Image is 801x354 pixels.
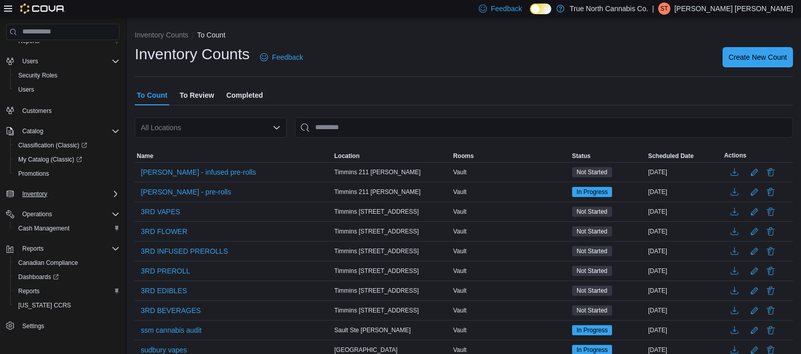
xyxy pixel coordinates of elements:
span: Security Roles [18,71,57,80]
div: Vault [451,245,570,257]
span: Timmins [STREET_ADDRESS] [334,267,419,275]
span: [GEOGRAPHIC_DATA] [334,346,398,354]
button: Inventory [18,188,51,200]
button: Operations [18,208,56,220]
span: 3RD PREROLL [141,266,190,276]
span: ST [660,3,668,15]
h1: Inventory Counts [135,44,250,64]
span: Completed [226,85,263,105]
div: [DATE] [646,265,722,277]
span: Dark Mode [530,14,530,15]
button: Status [570,150,646,162]
button: Name [135,150,332,162]
button: Promotions [10,167,124,181]
span: Reports [22,245,44,253]
button: Delete [765,166,777,178]
a: Classification (Classic) [14,139,91,151]
span: Not Started [572,286,612,296]
span: Classification (Classic) [14,139,120,151]
span: Users [18,55,120,67]
span: Settings [18,320,120,332]
span: Operations [22,210,52,218]
button: Cash Management [10,221,124,235]
img: Cova [20,4,65,14]
button: Open list of options [273,124,281,132]
button: Location [332,150,451,162]
button: Rooms [451,150,570,162]
button: Inventory [2,187,124,201]
span: Canadian Compliance [18,259,78,267]
button: Delete [765,265,777,277]
div: [DATE] [646,206,722,218]
span: Scheduled Date [648,152,694,160]
div: Vault [451,186,570,198]
a: My Catalog (Classic) [14,153,86,166]
a: [US_STATE] CCRS [14,299,75,311]
a: Dashboards [10,270,124,284]
div: Vault [451,285,570,297]
a: Feedback [256,47,307,67]
span: 3RD BEVERAGES [141,305,201,316]
div: [DATE] [646,166,722,178]
span: Dashboards [18,273,59,281]
input: Dark Mode [530,4,551,14]
span: Not Started [572,305,612,316]
span: In Progress [572,325,612,335]
span: [PERSON_NAME] - infused pre-rolls [141,167,256,177]
span: Canadian Compliance [14,257,120,269]
span: Inventory [18,188,120,200]
button: Edit count details [748,263,760,279]
span: Customers [22,107,52,115]
span: Not Started [572,207,612,217]
span: Not Started [572,226,612,237]
button: Catalog [18,125,47,137]
div: [DATE] [646,186,722,198]
button: Edit count details [748,244,760,259]
button: [PERSON_NAME] - pre-rolls [137,184,235,200]
a: Users [14,84,38,96]
span: Status [572,152,591,160]
button: 3RD INFUSED PREROLLS [137,244,232,259]
span: Timmins 211 [PERSON_NAME] [334,188,421,196]
div: Vault [451,206,570,218]
nav: An example of EuiBreadcrumbs [135,30,793,42]
span: Reports [18,287,40,295]
span: Timmins [STREET_ADDRESS] [334,208,419,216]
span: Not Started [577,227,607,236]
span: [US_STATE] CCRS [18,301,71,309]
a: Dashboards [14,271,63,283]
a: Classification (Classic) [10,138,124,152]
button: Users [2,54,124,68]
button: Delete [765,245,777,257]
span: Reports [18,243,120,255]
span: Timmins 211 [PERSON_NAME] [334,168,421,176]
span: Name [137,152,154,160]
span: Classification (Classic) [18,141,87,149]
button: Edit count details [748,224,760,239]
span: 3RD VAPES [141,207,180,217]
div: Vault [451,166,570,178]
button: Users [18,55,42,67]
button: Edit count details [748,303,760,318]
a: Cash Management [14,222,73,234]
span: Not Started [577,168,607,177]
span: My Catalog (Classic) [14,153,120,166]
span: Catalog [22,127,43,135]
span: To Review [179,85,214,105]
span: Dashboards [14,271,120,283]
span: Not Started [577,306,607,315]
span: In Progress [577,187,607,196]
span: Promotions [14,168,120,180]
button: Scheduled Date [646,150,722,162]
span: Reports [14,285,120,297]
button: Create New Count [722,47,793,67]
span: Actions [724,151,746,160]
button: Settings [2,319,124,333]
span: Feedback [491,4,522,14]
a: Canadian Compliance [14,257,82,269]
button: To Count [197,31,225,39]
span: ssm cannabis audit [141,325,202,335]
a: Settings [18,320,48,332]
span: Customers [18,104,120,116]
span: Promotions [18,170,49,178]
